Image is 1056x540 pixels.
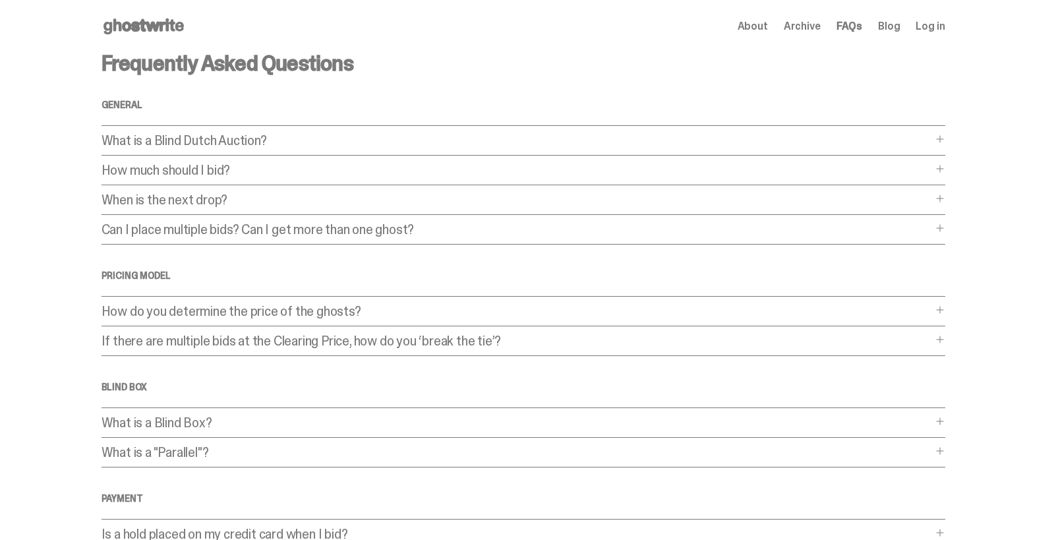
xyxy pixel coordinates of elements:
a: About [738,21,768,32]
p: How much should I bid? [102,164,932,177]
h4: Blind Box [102,382,945,392]
p: If there are multiple bids at the Clearing Price, how do you ‘break the tie’? [102,334,932,347]
p: What is a Blind Dutch Auction? [102,134,932,147]
h3: Frequently Asked Questions [102,53,945,74]
p: How do you determine the price of the ghosts? [102,305,932,318]
a: Log in [916,21,945,32]
p: What is a "Parallel"? [102,446,932,459]
h4: Pricing Model [102,271,945,280]
a: FAQs [836,21,862,32]
p: What is a Blind Box? [102,416,932,429]
p: When is the next drop? [102,193,932,206]
a: Blog [878,21,900,32]
a: Archive [784,21,821,32]
h4: Payment [102,494,945,503]
p: Can I place multiple bids? Can I get more than one ghost? [102,223,932,236]
h4: General [102,100,945,109]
